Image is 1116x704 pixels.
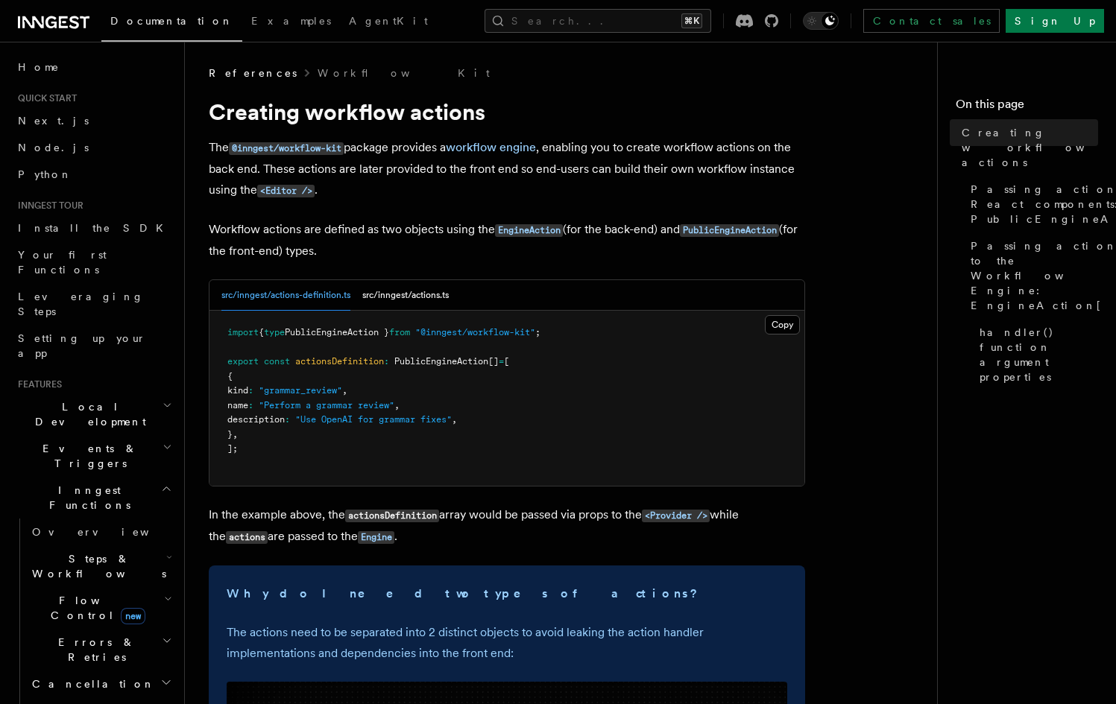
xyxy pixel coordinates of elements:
[340,4,437,40] a: AgentKit
[209,98,805,125] h1: Creating workflow actions
[345,510,439,522] code: actionsDefinition
[488,356,499,367] span: []
[12,399,163,429] span: Local Development
[32,526,186,538] span: Overview
[285,414,290,425] span: :
[680,222,779,236] a: PublicEngineAction
[12,134,175,161] a: Node.js
[452,414,457,425] span: ,
[394,356,488,367] span: PublicEngineAction
[259,400,394,410] span: "Perform a grammar review"
[227,327,259,337] span: import
[233,429,238,440] span: ,
[227,586,701,600] strong: Why do I need two types of actions?
[956,119,1098,176] a: Creating workflow actions
[504,356,509,367] span: [
[18,291,144,317] span: Leveraging Steps
[535,327,540,337] span: ;
[485,9,711,33] button: Search...⌘K
[248,400,253,410] span: :
[12,378,62,390] span: Features
[26,629,175,670] button: Errors & Retries
[12,215,175,241] a: Install the SDK
[121,608,145,624] span: new
[18,249,107,276] span: Your first Functions
[12,161,175,188] a: Python
[26,670,175,697] button: Cancellation
[264,327,285,337] span: type
[680,224,779,237] code: PublicEngineAction
[229,142,344,155] code: @inngest/workflow-kit
[358,531,394,544] code: Engine
[227,356,259,367] span: export
[956,95,1098,119] h4: On this page
[18,115,89,127] span: Next.js
[26,551,166,581] span: Steps & Workflows
[863,9,1000,33] a: Contact sales
[965,232,1098,319] a: Passing actions to the Workflow Engine: EngineAction[]
[974,319,1098,390] a: handler() function argument properties
[26,676,155,691] span: Cancellation
[349,15,428,27] span: AgentKit
[980,325,1098,384] span: handler() function argument properties
[227,371,233,381] span: {
[259,385,342,396] span: "grammar_review"
[495,224,563,237] code: EngineAction
[12,200,83,212] span: Inngest tour
[295,414,452,425] span: "Use OpenAI for grammar fixes"
[257,183,315,197] a: <Editor />
[227,429,233,440] span: }
[18,60,60,74] span: Home
[209,219,805,261] p: Workflow actions are defined as two objects using the (for the back-end) and (for the front-end) ...
[285,327,389,337] span: PublicEngineAction }
[221,280,350,311] button: src/inngest/actions-definition.ts
[227,443,238,454] span: ];
[12,393,175,435] button: Local Development
[18,222,172,234] span: Install the SDK
[642,510,710,522] code: <Provider />
[251,15,331,27] span: Examples
[295,356,384,367] span: actionsDefinition
[12,325,175,367] a: Setting up your app
[209,504,805,548] p: In the example above, the array would be passed via props to the while the are passed to the .
[446,140,536,154] a: workflow engine
[26,545,175,587] button: Steps & Workflows
[227,622,787,664] p: The actions need to be separated into 2 distinct objects to avoid leaking the action handler impl...
[26,587,175,629] button: Flow Controlnew
[110,15,233,27] span: Documentation
[12,92,77,104] span: Quick start
[248,385,253,396] span: :
[642,507,710,521] a: <Provider />
[227,400,248,410] span: name
[259,327,264,337] span: {
[389,327,410,337] span: from
[18,168,72,180] span: Python
[358,529,394,543] a: Engine
[12,435,175,477] button: Events & Triggers
[26,593,164,623] span: Flow Control
[242,4,340,40] a: Examples
[12,107,175,134] a: Next.js
[1006,9,1104,33] a: Sign Up
[318,66,490,80] a: Workflow Kit
[12,241,175,283] a: Your first Functions
[495,222,563,236] a: EngineAction
[257,185,315,197] code: <Editor />
[499,356,504,367] span: =
[209,137,805,201] p: The package provides a , enabling you to create workflow actions on the back end. These actions a...
[394,400,400,410] span: ,
[26,519,175,545] a: Overview
[264,356,290,367] span: const
[12,483,161,513] span: Inngest Functions
[362,280,449,311] button: src/inngest/actions.ts
[12,441,163,471] span: Events & Triggers
[342,385,347,396] span: ,
[12,54,175,80] a: Home
[18,332,146,359] span: Setting up your app
[101,4,242,42] a: Documentation
[229,140,344,154] a: @inngest/workflow-kit
[12,477,175,519] button: Inngest Functions
[765,315,800,334] button: Copy
[227,414,285,425] span: description
[384,356,389,367] span: :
